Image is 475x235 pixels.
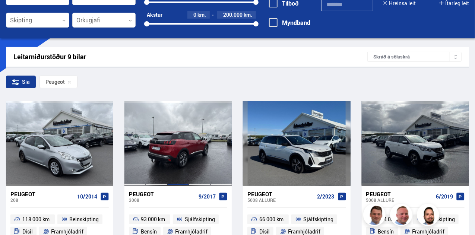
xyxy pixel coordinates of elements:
[129,191,196,197] div: Peugeot
[418,205,440,227] img: nhp88E3Fdnt1Opn2.png
[383,0,416,6] button: Hreinsa leit
[367,52,462,62] div: Skráð á söluskrá
[391,205,414,227] img: siFngHWaQ9KaOqBr.png
[77,194,97,200] span: 10/2014
[22,215,51,224] span: 118 000 km.
[317,194,335,200] span: 2/2023
[13,53,367,61] div: Leitarniðurstöður 9 bílar
[364,205,387,227] img: FbJEzSuNWCJXmdc-.webp
[10,197,74,203] div: 208
[366,197,433,203] div: 5008 ALLURE
[259,215,285,224] span: 66 000 km.
[10,191,74,197] div: Peugeot
[439,0,469,6] button: Ítarleg leit
[223,11,243,18] span: 200.000
[303,215,333,224] span: Sjálfskipting
[247,191,314,197] div: Peugeot
[244,12,252,18] span: km.
[436,194,453,200] span: 6/2019
[185,215,215,224] span: Sjálfskipting
[193,11,196,18] span: 0
[69,215,99,224] span: Beinskipting
[199,194,216,200] span: 9/2017
[6,3,28,25] button: Open LiveChat chat widget
[129,197,196,203] div: 3008
[141,215,167,224] span: 93 000 km.
[247,197,314,203] div: 5008 ALLURE
[366,191,433,197] div: Peugeot
[197,12,206,18] span: km.
[45,79,65,85] span: Peugeot
[6,76,36,88] div: Sía
[269,19,310,26] label: Myndband
[147,12,162,18] div: Akstur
